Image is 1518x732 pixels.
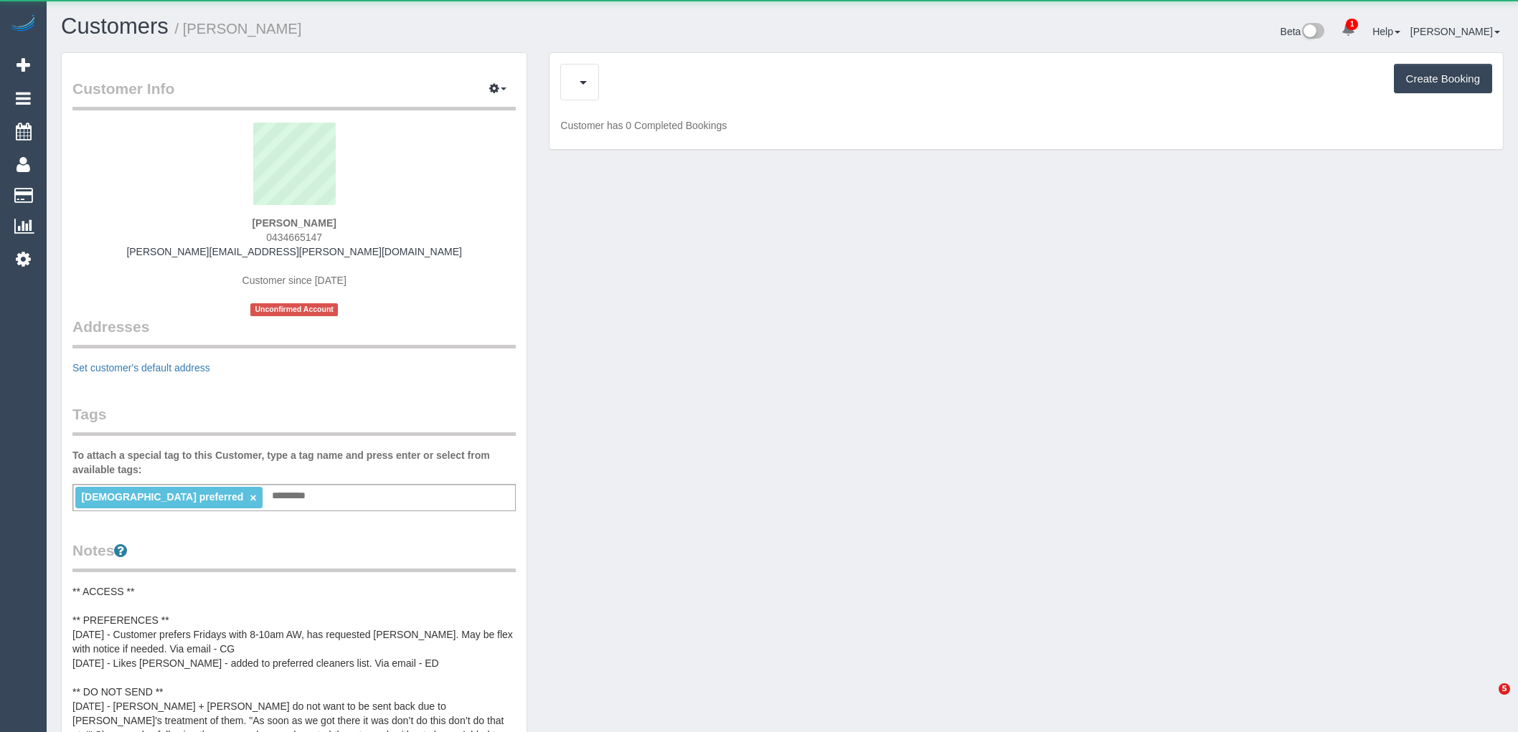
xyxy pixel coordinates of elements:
span: 0434665147 [266,232,322,243]
a: Beta [1281,26,1325,37]
span: Customer since [DATE] [242,275,346,286]
a: × [250,492,256,504]
label: To attach a special tag to this Customer, type a tag name and press enter or select from availabl... [72,448,516,477]
strong: [PERSON_NAME] [252,217,336,229]
a: [PERSON_NAME] [1410,26,1500,37]
a: 1 [1334,14,1362,46]
a: Help [1372,26,1400,37]
a: [PERSON_NAME][EMAIL_ADDRESS][PERSON_NAME][DOMAIN_NAME] [126,246,462,257]
span: Unconfirmed Account [250,303,338,315]
small: / [PERSON_NAME] [175,21,302,37]
legend: Notes [72,540,516,572]
legend: Tags [72,404,516,436]
p: Customer has 0 Completed Bookings [560,118,1492,133]
img: Automaid Logo [9,14,37,34]
button: Create Booking [1394,64,1492,94]
img: New interface [1301,23,1324,42]
a: Set customer's default address [72,362,210,374]
span: 1 [1346,19,1358,30]
iframe: Intercom live chat [1469,683,1504,718]
span: 5 [1499,683,1510,695]
span: [DEMOGRAPHIC_DATA] preferred [81,491,243,503]
a: Customers [61,14,169,39]
legend: Customer Info [72,78,516,110]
